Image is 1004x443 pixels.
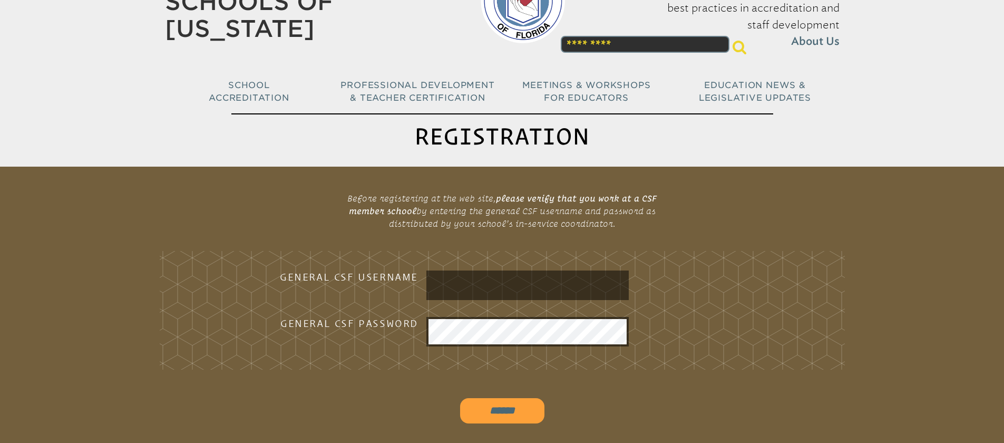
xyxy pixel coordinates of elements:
span: Education News & Legislative Updates [699,80,811,103]
span: School Accreditation [209,80,289,103]
h3: General CSF Username [249,271,418,283]
p: Before registering at the web site, by entering the general CSF username and password as distribu... [329,188,675,234]
b: please verify that you work at a CSF member school [349,194,657,216]
span: About Us [791,33,840,50]
span: Professional Development & Teacher Certification [340,80,494,103]
span: Meetings & Workshops for Educators [522,80,651,103]
h3: General CSF Password [249,317,418,330]
h1: Registration [231,113,773,158]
